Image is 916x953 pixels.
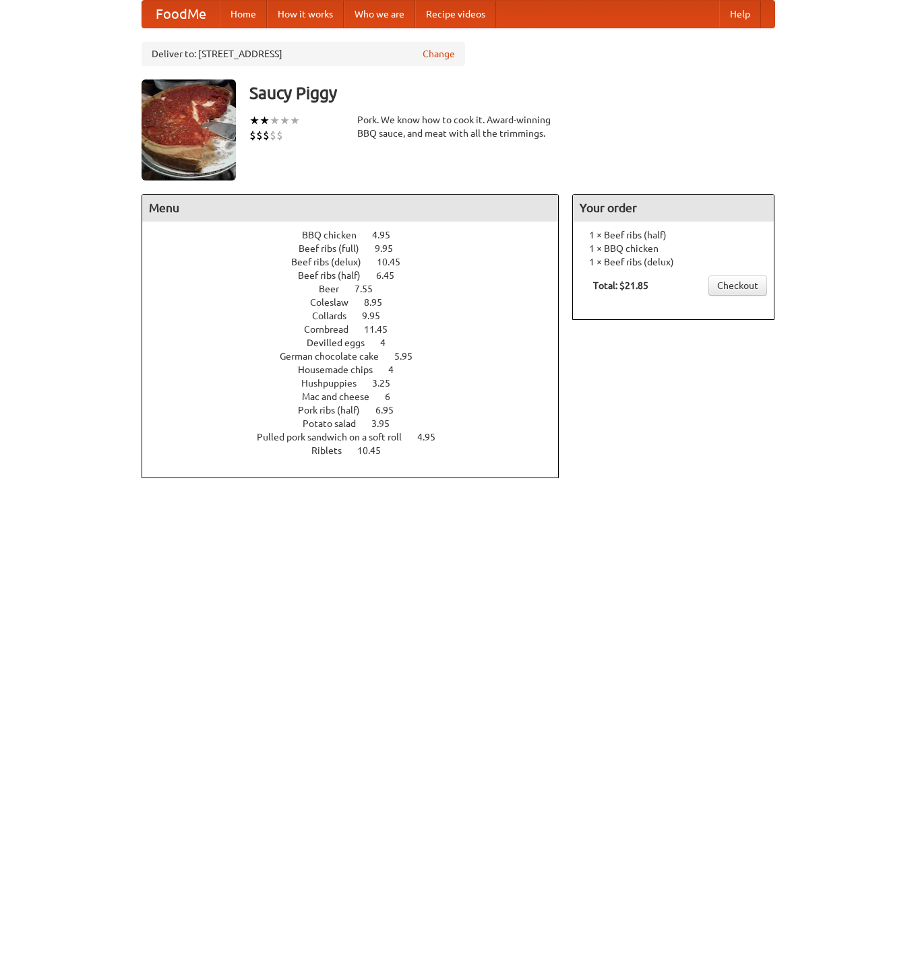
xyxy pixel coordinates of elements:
[303,418,369,429] span: Potato salad
[312,310,405,321] a: Collards 9.95
[307,337,410,348] a: Devilled eggs 4
[311,445,355,456] span: Riblets
[364,324,401,335] span: 11.45
[298,364,386,375] span: Housemade chips
[257,432,415,442] span: Pulled pork sandwich on a soft roll
[375,243,406,254] span: 9.95
[580,242,767,255] li: 1 × BBQ chicken
[249,79,775,106] h3: Saucy Piggy
[580,255,767,269] li: 1 × Beef ribs (delux)
[423,47,455,61] a: Change
[301,378,370,389] span: Hushpuppies
[310,297,407,308] a: Coleslaw 8.95
[299,243,418,254] a: Beef ribs (full) 9.95
[355,284,386,294] span: 7.55
[362,310,394,321] span: 9.95
[302,391,415,402] a: Mac and cheese 6
[299,243,373,254] span: Beef ribs (full)
[302,230,415,240] a: BBQ chicken 4.95
[357,113,559,140] div: Pork. We know how to cook it. Award-winning BBQ sauce, and meat with all the trimmings.
[280,351,437,362] a: German chocolate cake 5.95
[291,257,375,267] span: Beef ribs (delux)
[380,337,399,348] span: 4
[304,324,362,335] span: Cornbread
[142,195,559,222] h4: Menu
[319,284,353,294] span: Beer
[375,405,407,416] span: 6.95
[298,270,374,281] span: Beef ribs (half)
[142,79,236,180] img: angular.jpg
[280,113,290,128] li: ★
[298,405,419,416] a: Pork ribs (half) 6.95
[719,1,761,28] a: Help
[142,42,465,66] div: Deliver to: [STREET_ADDRESS]
[267,1,344,28] a: How it works
[304,324,413,335] a: Cornbread 11.45
[249,113,259,128] li: ★
[372,378,404,389] span: 3.25
[298,364,419,375] a: Housemade chips 4
[371,418,403,429] span: 3.95
[385,391,404,402] span: 6
[256,128,263,143] li: $
[280,351,392,362] span: German chocolate cake
[310,297,362,308] span: Coleslaw
[417,432,449,442] span: 4.95
[311,445,406,456] a: Riblets 10.45
[319,284,398,294] a: Beer 7.55
[220,1,267,28] a: Home
[357,445,394,456] span: 10.45
[415,1,496,28] a: Recipe videos
[259,113,270,128] li: ★
[270,113,280,128] li: ★
[580,228,767,242] li: 1 × Beef ribs (half)
[344,1,415,28] a: Who we are
[377,257,414,267] span: 10.45
[307,337,378,348] span: Devilled eggs
[394,351,426,362] span: 5.95
[263,128,270,143] li: $
[276,128,283,143] li: $
[708,275,767,296] a: Checkout
[270,128,276,143] li: $
[257,432,460,442] a: Pulled pork sandwich on a soft roll 4.95
[593,280,648,291] b: Total: $21.85
[301,378,415,389] a: Hushpuppies 3.25
[291,257,425,267] a: Beef ribs (delux) 10.45
[298,270,419,281] a: Beef ribs (half) 6.45
[302,230,370,240] span: BBQ chicken
[298,405,373,416] span: Pork ribs (half)
[388,364,407,375] span: 4
[142,1,220,28] a: FoodMe
[312,310,360,321] span: Collards
[573,195,774,222] h4: Your order
[249,128,256,143] li: $
[376,270,408,281] span: 6.45
[372,230,404,240] span: 4.95
[290,113,300,128] li: ★
[302,391,383,402] span: Mac and cheese
[303,418,415,429] a: Potato salad 3.95
[364,297,396,308] span: 8.95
